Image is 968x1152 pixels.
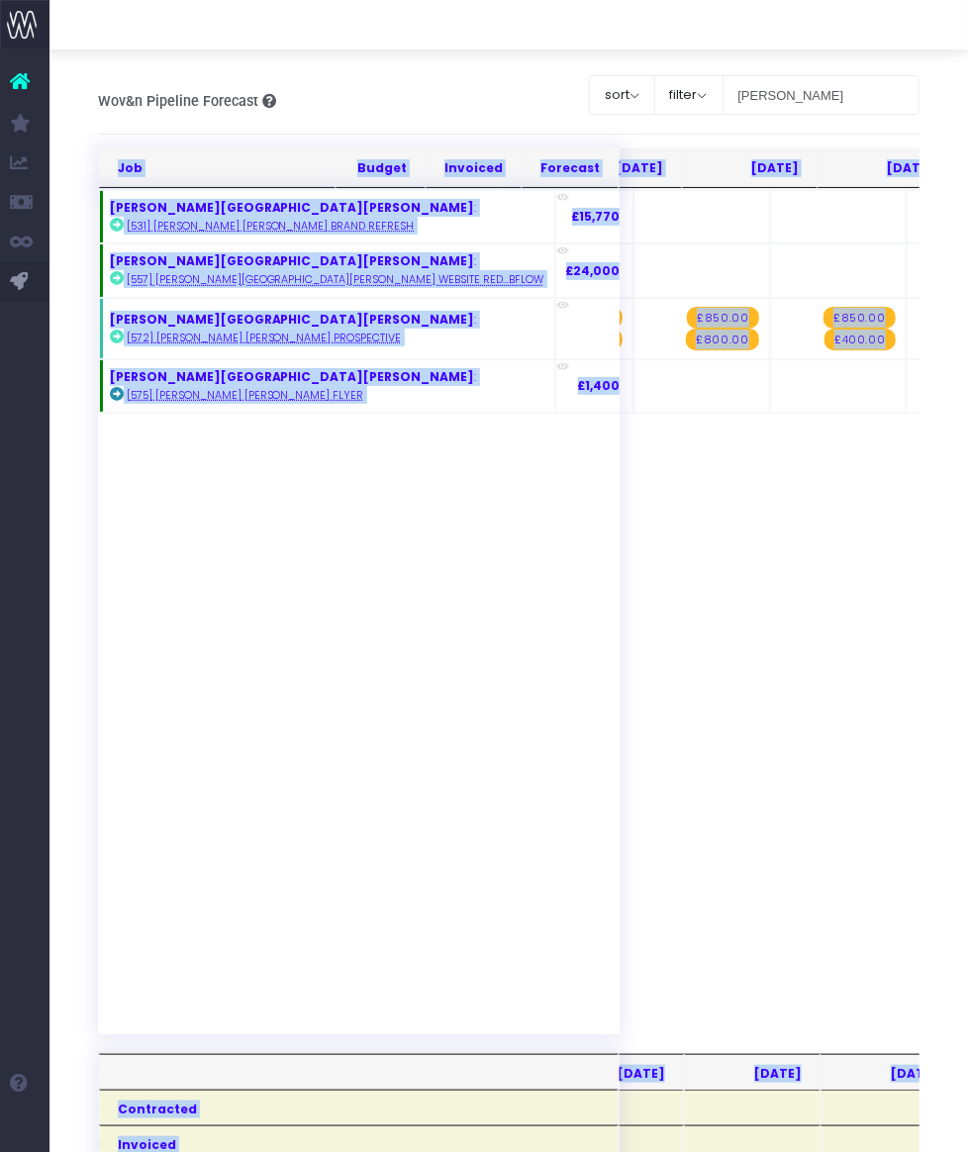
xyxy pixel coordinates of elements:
[110,199,475,216] strong: [PERSON_NAME][GEOGRAPHIC_DATA][PERSON_NAME]
[566,262,642,279] strong: £24,000.00
[682,148,818,188] th: Feb 26: activate to sort column ascending
[823,307,895,329] span: wayahead Revenue Forecast Item
[127,272,544,287] abbr: [557] Langham Hall Website Redesign into Webflow
[127,219,415,234] abbr: [531] Langham Hall Brand Refresh
[703,1065,802,1083] span: [DATE]
[98,93,258,110] span: Wov&n Pipeline Forecast
[99,298,555,359] td: :
[110,311,475,328] strong: [PERSON_NAME][GEOGRAPHIC_DATA][PERSON_NAME]
[99,190,555,243] td: :
[110,368,475,385] strong: [PERSON_NAME][GEOGRAPHIC_DATA][PERSON_NAME]
[110,252,475,269] strong: [PERSON_NAME][GEOGRAPHIC_DATA][PERSON_NAME]
[522,148,619,188] th: Forecast
[818,148,953,188] th: Mar 26: activate to sort column ascending
[572,208,642,225] strong: £15,770.00
[99,1090,620,1125] th: Contracted
[99,243,555,297] td: :
[824,329,895,350] span: wayahead Revenue Forecast Item
[336,148,426,188] th: Budget
[99,359,555,413] td: :
[723,75,920,115] input: Search...
[127,388,364,403] abbr: [575] Langham Hall Flyer
[99,148,337,188] th: Job: activate to sort column ascending
[7,1112,37,1142] img: images/default_profile_image.png
[654,75,724,115] button: filter
[686,329,758,350] span: wayahead Revenue Forecast Item
[839,1065,938,1083] span: [DATE]
[687,307,758,329] span: wayahead Revenue Forecast Item
[426,148,522,188] th: Invoiced
[578,377,642,394] strong: £1,400.00
[589,75,655,115] button: sort
[127,331,402,345] abbr: [572] langham hall prospective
